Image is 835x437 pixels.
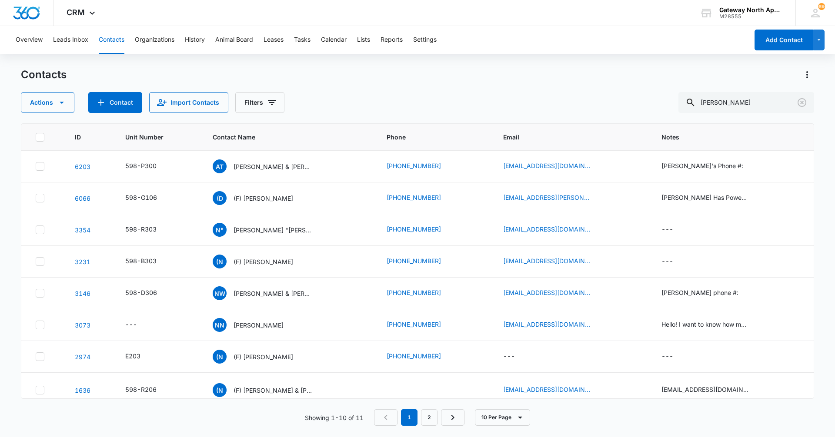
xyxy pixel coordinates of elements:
a: Navigate to contact details page for (F) Diane Roforth Smith [75,195,90,202]
div: account id [719,13,783,20]
button: Lists [357,26,370,54]
p: Showing 1-10 of 11 [305,413,364,422]
div: Notes - Tylers phone #: - Select to Edit Field [661,288,754,298]
a: [EMAIL_ADDRESS][DOMAIN_NAME] [503,320,590,329]
a: [EMAIL_ADDRESS][DOMAIN_NAME] [503,161,590,170]
div: Contact Name - Nick Windsor & Tyler Windsor - Select to Edit Field [213,286,327,300]
a: [EMAIL_ADDRESS][PERSON_NAME][DOMAIN_NAME] [503,193,590,202]
button: Import Contacts [149,92,228,113]
button: Settings [413,26,437,54]
span: NW [213,286,227,300]
div: Email - naeemnickens01@gmail.com - Select to Edit Field [503,320,606,330]
a: [PHONE_NUMBER] [387,193,441,202]
p: (F) [PERSON_NAME] [234,194,293,203]
a: [EMAIL_ADDRESS][DOMAIN_NAME] [503,385,590,394]
div: Notes - - Select to Edit Field [661,256,689,267]
span: NN [213,318,227,332]
div: 598-D306 [125,288,157,297]
a: Navigate to contact details page for Naeem Nickens [75,321,90,329]
a: [EMAIL_ADDRESS][DOMAIN_NAME] [503,256,590,265]
button: Leads Inbox [53,26,88,54]
div: Phone - 7063016326 - Select to Edit Field [387,288,457,298]
div: Unit Number - - Select to Edit Field [125,320,153,330]
div: Email - nickyork4@gmail.com - Select to Edit Field [503,385,606,395]
div: [EMAIL_ADDRESS][DOMAIN_NAME] [661,385,748,394]
nav: Pagination [374,409,464,426]
a: [PHONE_NUMBER] [387,225,441,234]
button: 10 Per Page [475,409,530,426]
div: Contact Name - (F) Nick Cora - Select to Edit Field [213,255,309,268]
div: Contact Name - Andrew Tofuri & Nicki Murgach - Select to Edit Field [213,159,327,173]
div: Email - wolflnr1@aol.com - Select to Edit Field [503,225,606,235]
span: (D [213,191,227,205]
h1: Contacts [21,68,67,81]
button: Tasks [294,26,311,54]
span: Unit Number [125,132,192,142]
div: Phone - 720-910-4684 - Select to Edit Field [387,225,457,235]
div: --- [125,320,137,330]
p: [PERSON_NAME] [234,321,284,330]
div: [PERSON_NAME] Has Power of Attorney over [PERSON_NAME] [661,193,748,202]
span: (N [213,350,227,364]
div: Unit Number - 598-D306 - Select to Edit Field [125,288,173,298]
a: [PHONE_NUMBER] [387,351,441,361]
input: Search Contacts [678,92,814,113]
button: Actions [21,92,74,113]
div: Contact Name - (F) Nicholas York & Taylor Flibbert - Select to Edit Field [213,383,327,397]
div: Phone - 8138679187 - Select to Edit Field [387,320,457,330]
a: [PHONE_NUMBER] [387,161,441,170]
a: [PHONE_NUMBER] [387,288,441,297]
a: Navigate to contact details page for Nicholas "Nick" Thackston [75,226,90,234]
div: 598-G106 [125,193,157,202]
p: (F) [PERSON_NAME] & [PERSON_NAME] [234,386,312,395]
div: Phone - (N) 970-776-0640 (T) 480-252-6277 - Select to Edit Field [387,388,402,399]
button: Calendar [321,26,347,54]
a: Navigate to contact details page for (F) Nick Windsor [75,353,90,361]
div: Contact Name - Nicholas "Nick" Thackston - Select to Edit Field [213,223,327,237]
div: Email - - Select to Edit Field [503,351,531,362]
button: Leases [264,26,284,54]
span: CRM [67,8,85,17]
span: AT [213,159,227,173]
div: 598-R206 [125,385,157,394]
div: Email - nick@kliebenstein.com - Select to Edit Field [503,193,606,203]
div: Notes - Hello! I want to know how much for a 1bd & 1bth apartment? I hope to hear from you soon. ... [661,320,764,330]
span: 69 [818,3,825,10]
p: [PERSON_NAME] & [PERSON_NAME] [234,162,312,171]
span: Phone [387,132,470,142]
div: Notes - Nick Has Power of Attorney over Diane - Select to Edit Field [661,193,764,203]
div: Email - nickkwindsorr508@gmail.com - Select to Edit Field [503,288,606,298]
div: Phone - 3032107370 - Select to Edit Field [387,193,457,203]
span: Notes [661,132,800,142]
div: account name [719,7,783,13]
div: Unit Number - 598-G106 - Select to Edit Field [125,193,173,203]
div: E203 [125,351,140,361]
button: Actions [800,68,814,82]
p: (F) [PERSON_NAME] [234,352,293,361]
div: Contact Name - (F) Nick Windsor - Select to Edit Field [213,350,309,364]
div: Email - coraa8@gmail.com - Select to Edit Field [503,256,606,267]
div: Phone - 9709994728 - Select to Edit Field [387,161,457,172]
button: Clear [795,96,809,109]
a: Navigate to contact details page for (F) Nicholas York & Taylor Flibbert [75,387,90,394]
div: --- [661,351,673,362]
button: Overview [16,26,43,54]
div: Notes - - Select to Edit Field [661,225,689,235]
em: 1 [401,409,417,426]
span: Contact Name [213,132,353,142]
a: Navigate to contact details page for Andrew Tofuri & Nicki Murgach [75,163,90,170]
div: --- [503,351,515,362]
span: (N [213,255,227,268]
div: Hello! I want to know how much for a 1bd & 1bth apartment? I hope to hear from you soon. [661,320,748,329]
a: [PHONE_NUMBER] [387,320,441,329]
span: N" [213,223,227,237]
div: --- [661,256,673,267]
p: (F) [PERSON_NAME] [234,257,293,266]
button: Filters [235,92,284,113]
button: History [185,26,205,54]
div: Unit Number - 598-R303 - Select to Edit Field [125,225,172,235]
div: Phone - 706-301-6326 - Select to Edit Field [387,351,457,362]
div: --- [661,225,673,235]
a: [EMAIL_ADDRESS][DOMAIN_NAME] [503,288,590,297]
div: [PERSON_NAME] phone #: [661,288,738,297]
